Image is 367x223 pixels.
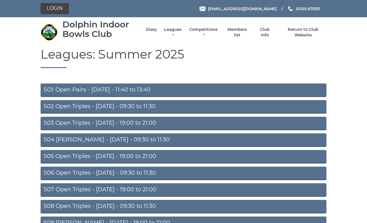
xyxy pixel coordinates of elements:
[296,6,320,11] span: 01202 675551
[163,27,183,38] a: Leagues
[208,6,277,11] span: [EMAIL_ADDRESS][DOMAIN_NAME]
[224,27,250,38] a: Members list
[41,47,326,68] h1: Leagues: Summer 2025
[199,6,277,12] a: Email [EMAIL_ADDRESS][DOMAIN_NAME]
[41,100,326,114] a: S02 Open Triples - [DATE] - 09:30 to 11:30
[62,20,140,39] div: Dolphin Indoor Bowls Club
[41,117,326,130] a: S03 Open Triples - [DATE] - 19:00 to 21:00
[41,3,69,14] a: Login
[256,27,274,38] a: Club Info
[41,133,326,147] a: S04 [PERSON_NAME] - [DATE] - 09:30 to 11:30
[189,27,218,38] a: Competitions
[280,27,326,38] a: Return to Club Website
[146,27,157,32] a: Diary
[41,150,326,164] a: S05 Open Triples - [DATE] - 19:00 to 21:00
[41,83,326,97] a: SO1 Open Pairs - [DATE] - 11:40 to 13:40
[41,183,326,197] a: S07 Open Triples - [DATE] - 19:00 to 21:00
[41,24,57,41] img: Dolphin Indoor Bowls Club
[199,6,206,11] img: Email
[41,200,326,213] a: S08 Open Triples - [DATE] - 09:30 to 11:30
[41,167,326,180] a: S06 Open Triples - [DATE] - 09:30 to 11:30
[287,6,320,12] a: Phone us 01202 675551
[288,6,293,11] img: Phone us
